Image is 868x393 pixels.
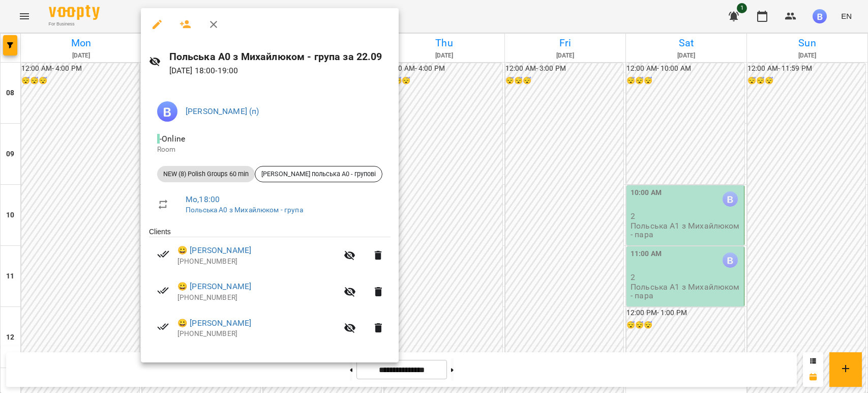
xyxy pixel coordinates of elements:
img: 9c73f5ad7d785d62b5b327f8216d5fc4.jpg [157,101,177,122]
p: [DATE] 18:00 - 19:00 [169,65,391,77]
p: Room [157,145,382,155]
a: 😀 [PERSON_NAME] [177,280,251,293]
svg: Paid [157,321,169,333]
a: Mo , 18:00 [186,194,220,204]
p: [PHONE_NUMBER] [177,257,338,267]
a: 😀 [PERSON_NAME] [177,244,251,257]
a: 😀 [PERSON_NAME] [177,317,251,329]
h6: Польська А0 з Михайлюком - група за 22.09 [169,49,391,65]
span: - Online [157,134,187,144]
a: Польська А0 з Михайлюком - група [186,206,303,214]
div: [PERSON_NAME] польська А0 - групові [255,166,382,182]
a: [PERSON_NAME] (п) [186,106,259,116]
ul: Clients [149,227,391,350]
span: NEW (8) Polish Groups 60 min [157,170,255,179]
svg: Paid [157,248,169,260]
p: [PHONE_NUMBER] [177,293,338,303]
span: [PERSON_NAME] польська А0 - групові [255,170,382,179]
svg: Paid [157,285,169,297]
p: [PHONE_NUMBER] [177,329,338,339]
